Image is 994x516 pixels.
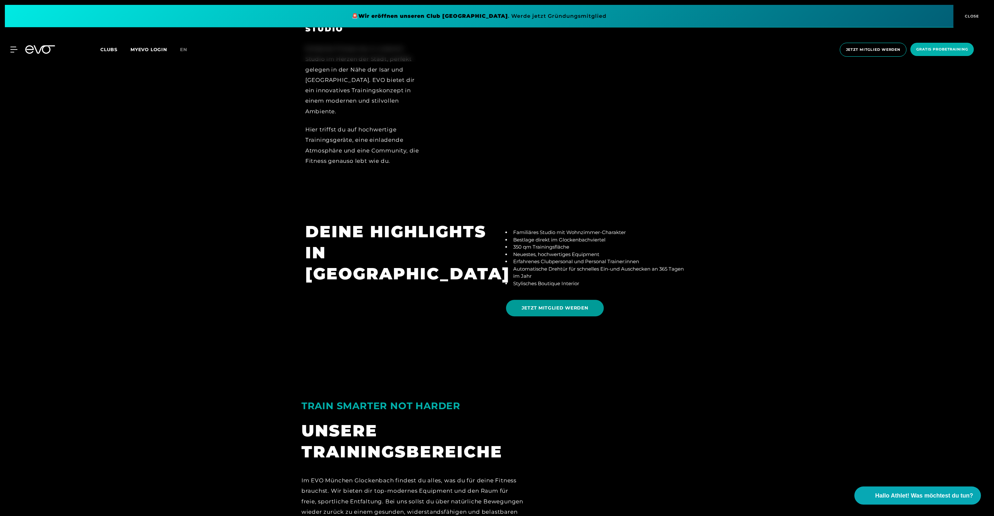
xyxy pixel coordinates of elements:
span: Hallo Athlet! Was möchtest du tun? [875,491,973,500]
span: Gratis Probetraining [916,47,968,52]
span: JETZT MITGLIED WERDEN [522,305,588,311]
li: 350 qm Trainingsfläche [511,243,689,251]
li: Erfahrenes Clubpersonal und Personal Trainer:innen [511,258,689,265]
li: Automatische Drehtür für schnelles Ein-und Auschecken an 365 Tagen im Jahr [511,265,689,280]
strong: TRAIN SMARTER NOT HARDER [301,400,460,411]
li: Stylisches Boutique Interior [511,280,689,287]
a: JETZT MITGLIED WERDEN [506,295,606,321]
span: en [180,47,187,52]
li: Bestlage direkt im Glockenbachviertel [511,236,689,244]
div: Hier triffst du auf hochwertige Trainingsgeräte, eine einladende Atmosphäre und eine Community, d... [305,124,421,166]
li: Familiäres Studio mit Wohnzimmer-Charakter [511,229,689,236]
div: Entdecke Fitness neu in unserem Studio im Herzen der Stadt, perfekt gelegen in der Nähe der Isar ... [305,43,421,117]
strong: UNSERE TRAININGSBEREICHE [301,421,503,462]
a: en [180,46,195,53]
li: Neuestes, hochwertiges Equipment [511,251,689,258]
span: Clubs [100,47,118,52]
button: Hallo Athlet! Was möchtest du tun? [854,487,981,505]
h1: DEINE HIGHLIGHTS IN [GEOGRAPHIC_DATA] [305,221,488,284]
a: Jetzt Mitglied werden [838,43,909,57]
a: MYEVO LOGIN [130,47,167,52]
a: Clubs [100,46,130,52]
span: Jetzt Mitglied werden [846,47,900,52]
button: CLOSE [954,5,989,28]
span: CLOSE [964,13,979,19]
a: Gratis Probetraining [909,43,976,57]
